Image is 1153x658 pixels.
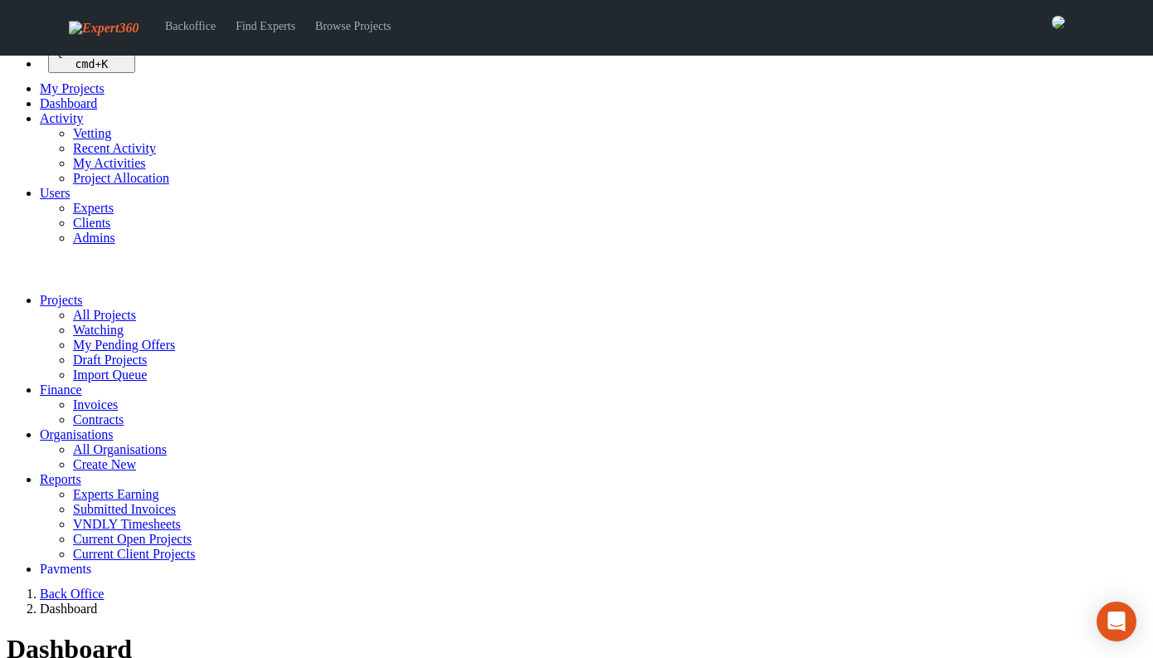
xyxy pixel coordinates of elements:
a: Finance [40,383,82,397]
a: Submitted Invoices [73,502,176,516]
a: Dashboard [40,96,97,110]
a: Recent Activity [73,141,156,155]
a: Payments [40,562,91,576]
a: Reports [40,472,81,486]
a: My Activities [73,156,146,170]
li: Dashboard [40,602,1146,617]
a: Current Client Projects [73,547,196,561]
a: VNDLY Timesheets [73,517,181,531]
a: Admins [73,231,115,245]
a: Watching [73,323,124,337]
a: All Projects [73,308,136,322]
img: 0421c9a1-ac87-4857-a63f-b59ed7722763-normal.jpeg [1052,16,1065,29]
a: Contracts [73,412,124,426]
kbd: cmd [75,58,95,71]
a: Project Allocation [73,171,169,185]
a: Invoices [73,397,118,412]
a: My Pending Offers [73,338,175,352]
a: Clients [73,216,110,230]
a: Vetting [73,126,111,140]
a: Users [40,186,70,200]
a: Experts Earning [73,487,159,501]
div: + [55,58,129,71]
a: Projects [40,293,83,307]
div: Open Intercom Messenger [1097,602,1136,641]
a: Back Office [40,587,104,601]
a: Organisations [40,427,114,441]
a: Create New [73,457,136,471]
a: Current Open Projects [73,532,192,546]
a: Draft Projects [73,353,147,367]
button: Quick search... cmd+K [48,43,135,73]
kbd: K [101,58,108,71]
a: Experts [73,201,114,215]
a: All Organisations [73,442,167,456]
img: Expert360 [69,21,139,36]
a: Activity [40,111,83,125]
a: Import Queue [73,368,147,382]
a: My Projects [40,81,105,95]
